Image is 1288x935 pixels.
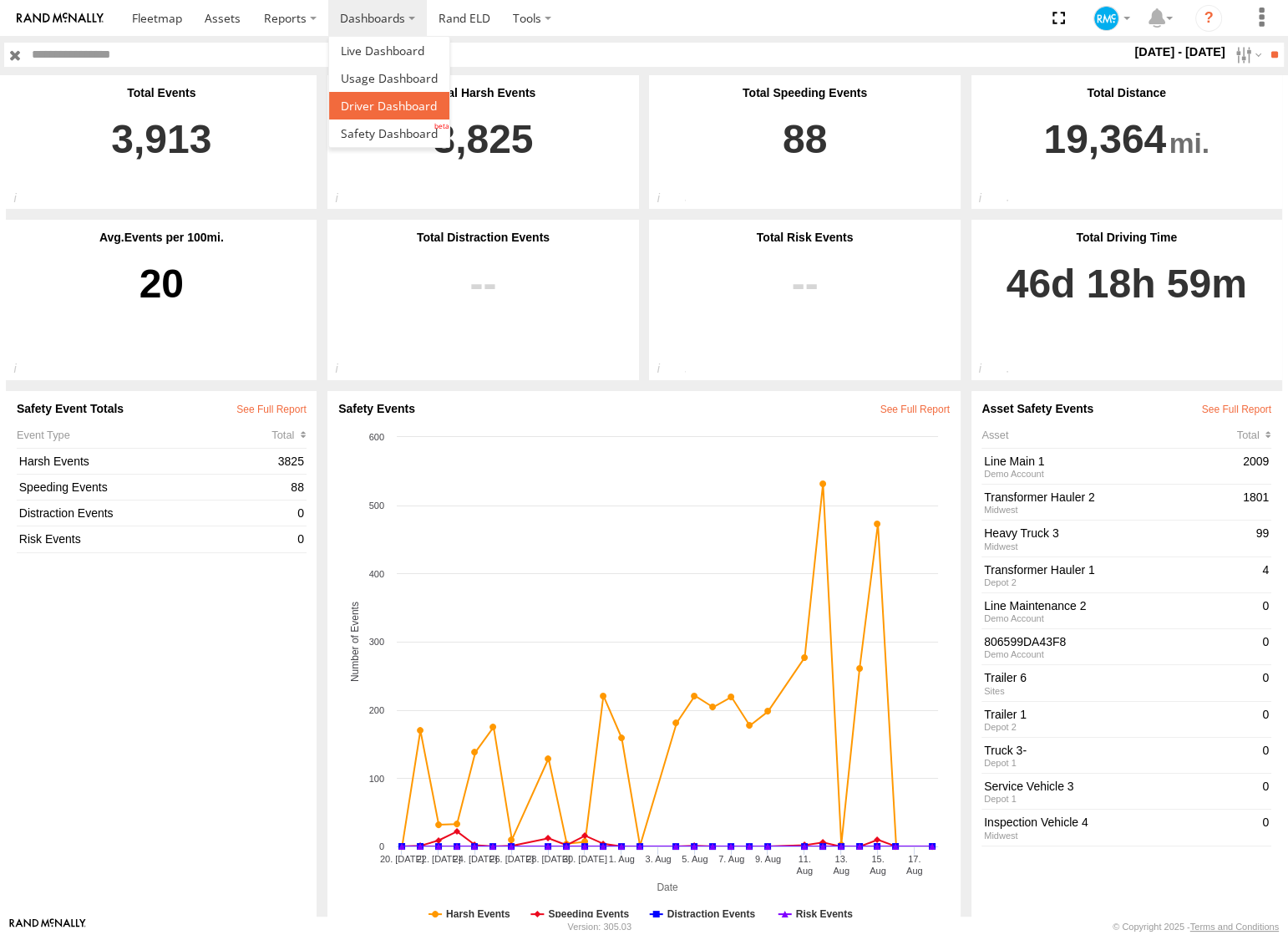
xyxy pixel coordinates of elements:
div: Safety Events [338,402,950,415]
div: Total Distraction Events [338,231,628,244]
a: 88 [660,99,950,198]
tspan: 26. [DATE] [489,854,534,864]
a: View RiskEvents on Events Report [660,244,950,369]
div: Demo Account [984,649,1258,659]
div: 0 [1260,776,1271,806]
a: 46d 18h 59m [981,244,1271,369]
a: Terms and Conditions [1190,922,1279,932]
div: Demo Account [984,469,1238,479]
tspan: 500 [369,501,384,511]
div: Depot 2 [984,722,1258,732]
tspan: Aug [833,866,849,876]
tspan: Aug [797,866,814,876]
tspan: 400 [369,569,384,579]
tspan: 7. Aug [718,854,744,864]
div: Total number of Speeding events reported within the specified date range and applied filters [649,191,685,210]
i: ? [1195,5,1222,32]
label: Search Filter Options [1229,43,1265,67]
tspan: Risk Events [796,908,853,920]
div: 0 [295,530,306,550]
tspan: 22. [DATE] [417,854,461,864]
div: © Copyright 2025 - [1113,922,1279,932]
div: Demo Account [1088,6,1136,31]
div: Version: 305.03 [568,922,631,932]
div: 0 [1260,704,1271,734]
tspan: 13. [835,854,848,864]
div: Total Speeding Events [660,86,950,99]
div: Total Risk Events [660,231,950,244]
tspan: 600 [369,432,384,442]
div: Safety Event Totals [17,402,307,415]
div: Total Driving Time [981,231,1271,244]
div: 2009 [1240,451,1271,481]
tspan: Aug [870,866,886,876]
a: Harsh Events [19,454,273,469]
tspan: Speeding Events [548,908,629,920]
div: 3825 [276,451,307,471]
div: Click to Sort [271,429,306,441]
a: Trailer 1 [984,707,1258,722]
tspan: Date [657,881,678,892]
div: Depot 2 [984,577,1258,587]
div: Demo Account [984,613,1258,623]
a: 806599DA43F8 [984,634,1258,649]
div: 0 [1260,740,1271,770]
div: Click to Sort [1237,429,1271,441]
div: Total number of Risk events reported within the specified date range and applied filters [649,362,685,380]
tspan: 9. Aug [755,854,781,864]
div: Total Distance [981,86,1271,99]
a: Transformer Hauler 1 [984,562,1258,577]
a: 19,364 [981,99,1271,198]
tspan: 5. Aug [682,854,707,864]
tspan: 100 [369,774,384,784]
tspan: Number of Events [349,602,361,682]
a: Heavy Truck 3 [984,526,1251,541]
div: 0 [1260,668,1271,699]
div: Midwest [984,541,1251,551]
tspan: Aug [906,866,923,876]
div: Midwest [984,505,1238,515]
div: 0 [1260,813,1271,843]
div: 0 [1260,596,1271,626]
tspan: 17. [908,854,920,864]
a: View DistractionEvents on Events Report [338,244,628,369]
tspan: 20. [DATE] [380,854,424,864]
a: View All Events in Safety Report [880,404,950,415]
div: Asset Safety Events [981,402,1271,415]
div: 20 [17,244,307,369]
div: Depot 1 [984,794,1258,804]
a: Distraction Events [19,506,293,521]
div: Sites [984,686,1258,696]
a: Inspection Vehicle 4 [984,815,1258,830]
a: Trailer 6 [984,670,1258,685]
tspan: 200 [369,705,384,715]
div: Total distance travelled within the specified date range and applied filters [971,191,1007,210]
div: Asset [981,429,1236,441]
tspan: 3. Aug [646,854,672,864]
div: Depot 1 [984,758,1258,768]
a: Line Maintenance 2 [984,598,1258,613]
div: 99 [1254,524,1271,554]
a: 3,913 [17,99,307,198]
tspan: 1. Aug [609,854,635,864]
tspan: 24. [DATE] [454,854,498,864]
tspan: 28. [DATE] [526,854,570,864]
a: Visit our Website [9,918,86,935]
a: Risk Events [19,531,293,546]
tspan: 11. [799,854,811,864]
div: Total number of Harsh driving events reported within the specified date range and applied filters [327,191,363,210]
div: 88 [289,477,307,497]
a: Transformer Hauler 2 [984,490,1238,505]
div: Midwest [984,831,1258,841]
div: 0 [1260,632,1271,662]
div: Event Type [17,429,271,441]
label: [DATE] - [DATE] [1131,43,1229,61]
div: Total number of safety events reported within the specified date range and applied filters [6,191,42,210]
div: Total number of Distraction events reported within the specified date range and applied filters [327,362,363,380]
a: Truck 3- [984,743,1258,758]
tspan: 0 [379,841,384,851]
tspan: 300 [369,637,384,647]
div: The average number of safety events reported per 100 within the specified date range and applied ... [6,362,42,380]
tspan: 15. [871,854,884,864]
a: Line Main 1 [984,454,1238,469]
